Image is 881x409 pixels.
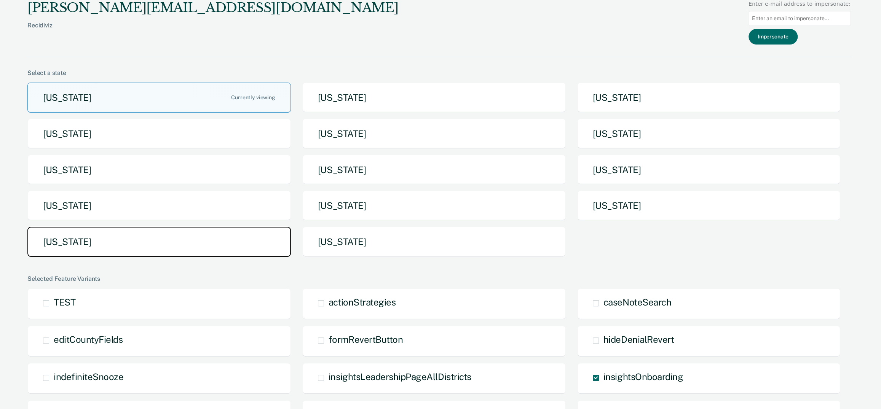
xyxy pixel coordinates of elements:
span: formRevertButton [329,334,403,345]
div: Recidiviz [27,22,398,41]
button: Impersonate [749,29,798,45]
button: [US_STATE] [302,155,566,185]
span: TEST [54,297,75,307]
button: [US_STATE] [302,83,566,113]
button: [US_STATE] [27,155,291,185]
span: caseNoteSearch [603,297,671,307]
span: hideDenialRevert [603,334,674,345]
button: [US_STATE] [27,227,291,257]
button: [US_STATE] [27,191,291,221]
div: Select a state [27,69,851,76]
span: insightsOnboarding [603,371,683,382]
button: [US_STATE] [577,83,841,113]
button: [US_STATE] [27,83,291,113]
button: [US_STATE] [302,119,566,149]
button: [US_STATE] [302,227,566,257]
span: insightsLeadershipPageAllDistricts [329,371,471,382]
span: editCountyFields [54,334,123,345]
span: indefiniteSnooze [54,371,123,382]
span: actionStrategies [329,297,396,307]
button: [US_STATE] [577,155,841,185]
div: Selected Feature Variants [27,275,851,282]
button: [US_STATE] [302,191,566,221]
button: [US_STATE] [577,119,841,149]
button: [US_STATE] [27,119,291,149]
input: Enter an email to impersonate... [749,11,851,26]
button: [US_STATE] [577,191,841,221]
